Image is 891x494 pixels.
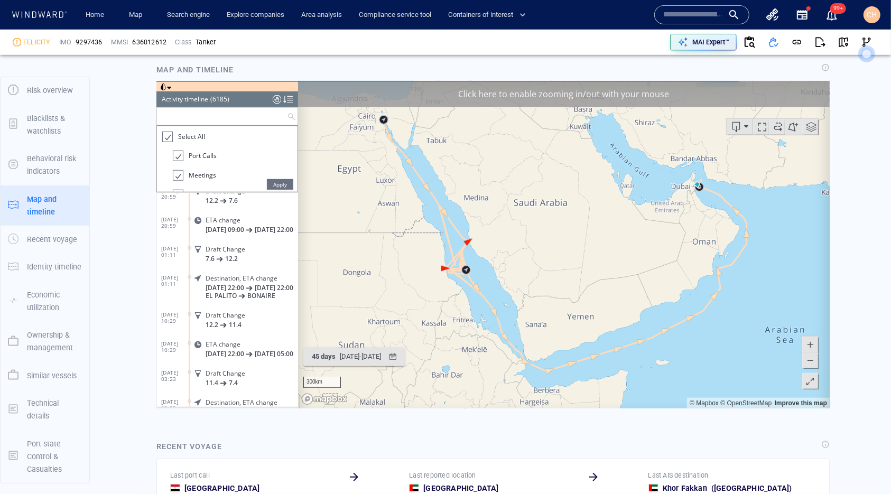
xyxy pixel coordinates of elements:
a: Recent voyage [1,234,89,244]
span: Alerts [32,109,50,118]
span: Draft Change [49,106,89,114]
a: Improve this map [618,319,671,326]
span: 9297436 [76,38,102,47]
button: Blacklists & watchlists [1,105,89,145]
span: EL PALITO [49,211,80,219]
p: MMSI [111,38,128,47]
span: [DATE] 01:11 [5,164,33,177]
span: Draft Change [49,164,89,172]
p: Similar vessels [27,369,77,382]
button: Similar vessels [1,362,89,389]
a: Port state Control & Casualties [1,451,89,461]
a: Ownership & management [1,336,89,346]
div: Toggle vessel historical path [612,38,628,54]
a: Compliance service tool [355,6,435,24]
p: Last AIS destination [648,471,709,480]
p: Behavioral risk indicators [27,152,82,178]
div: Alerts [16,109,50,119]
dl: [DATE] 10:29ETA change[DATE] 22:00[DATE] 05:00 [5,252,142,281]
div: United Arab Emirates [409,484,419,492]
a: Home [82,6,109,24]
button: CH [861,4,883,25]
div: Map and timeline [152,59,238,80]
div: Notification center [825,8,838,21]
p: MAI Expert™ [692,38,729,47]
a: Mapbox [533,319,562,326]
span: 7.6 [49,174,58,182]
div: Toggle map information layers [646,38,662,54]
span: 99+ [830,3,846,14]
span: Apply [110,98,137,109]
span: [DATE] 10:29 [5,230,33,243]
button: Ownership & management [1,321,89,362]
div: Focus on vessel path [597,38,612,54]
span: [DATE] 01:11 [5,193,33,206]
span: 11.4 [72,240,85,248]
span: Port Calls [32,71,60,80]
button: Add to vessel list [762,31,785,54]
p: Map and timeline [27,193,82,219]
p: Recent voyage [27,233,77,246]
dl: [DATE] 03:23Destination, ETA change [5,310,142,347]
button: Risk overview [1,77,89,104]
span: Containers of interest [448,9,526,21]
button: Identity timeline [1,253,89,281]
button: View on map [832,31,855,54]
dl: [DATE] 01:11Destination, ETA change[DATE] 22:00[DATE] 22:00EL PALITOBONAIRE [5,186,142,223]
span: Draft Change [49,288,89,296]
span: [DATE] 05:00 [98,269,137,277]
div: United Arab Emirates [648,484,658,492]
button: Explore companies [222,6,289,24]
button: Recent voyage [1,226,89,253]
span: [DATE] 09:00 [49,145,88,153]
a: Economic utilization [1,295,89,305]
span: 12.2 [49,116,62,124]
span: Draft Change [49,230,89,238]
div: Moderate risk [13,38,21,46]
dl: [DATE] 10:29Draft Change12.211.4 [5,223,142,252]
a: Technical details [1,404,89,414]
button: Create an AOI. [628,38,646,54]
a: Map and timeline [1,200,89,210]
span: [DATE] 03:23 [5,288,33,301]
div: tooltips.createAOI [628,38,646,54]
span: 7.6 [72,116,81,124]
button: Economic utilization [1,281,89,322]
p: IMO [59,38,72,47]
a: OpenStreetMap [564,319,615,326]
a: Blacklists & watchlists [1,119,89,129]
div: FELICITY [23,38,51,47]
p: Blacklists & watchlists [27,112,82,138]
a: Area analysis [297,6,346,24]
div: Recent voyage [156,440,222,453]
button: 45 days[DATE]-[DATE] [147,267,248,285]
span: 11.4 [49,298,62,306]
p: Class [175,38,191,47]
span: Destination, ETA change [49,318,121,325]
button: Technical details [1,389,89,430]
span: Meetings [32,90,60,99]
span: ETA change [49,135,84,143]
span: 12.2 [69,174,81,182]
button: Document Validation History [737,30,762,55]
span: Destination, ETA change [49,193,121,201]
button: MAI Expert™ [670,34,737,51]
span: 7.4 [72,298,81,306]
p: Port state Control & Casualties [27,437,82,476]
span: [DATE] 22:00 [98,145,137,153]
div: 636012612 [132,38,166,47]
span: [DATE] 03:23 [5,318,33,330]
p: Last reported location [409,471,476,480]
div: Egypt [170,484,180,492]
button: Home [78,6,112,24]
a: Search engine [163,6,214,24]
dl: [DATE] 01:11Draft Change7.612.2 [5,157,142,186]
a: Mapbox logo [145,312,191,324]
span: [DATE] 22:00 [98,203,137,211]
div: [DATE] - [DATE] [181,268,227,284]
span: BONAIRE [91,211,119,219]
span: [DATE] 20:59 [5,106,33,119]
p: Identity timeline [27,260,81,273]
